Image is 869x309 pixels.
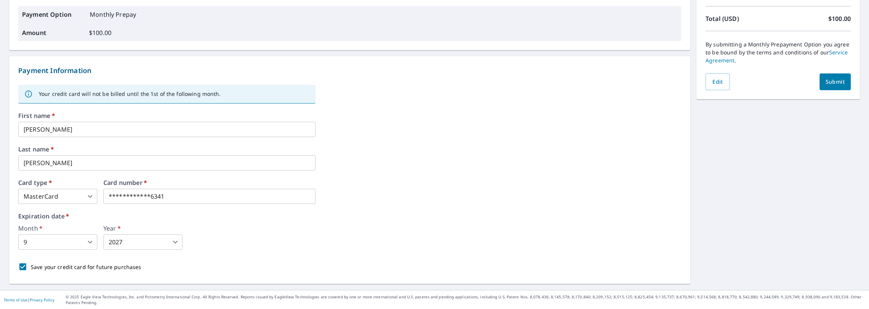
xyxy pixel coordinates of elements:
[706,73,730,90] button: Edit
[18,189,97,204] div: MasterCard
[89,28,111,37] p: $ 100.00
[90,10,136,19] p: Monthly Prepay
[18,180,97,186] label: Card type
[18,213,681,219] label: Expiration date
[30,297,54,303] a: Privacy Policy
[103,234,182,250] div: 2027
[18,234,97,250] div: 9
[706,14,739,23] p: Total (USD)
[18,65,681,76] p: Payment Information
[22,10,71,19] p: Payment Option
[828,14,851,23] p: $ 100.00
[103,180,316,186] label: Card number
[39,91,221,97] p: Your credit card will not be billed until the 1st of the following month.
[820,73,851,90] button: Submit
[706,40,851,64] p: By submitting a Monthly Prepayment Option you agree to be bound by the terms and conditions of our .
[22,28,71,37] p: Amount
[103,225,182,231] label: Year
[18,225,97,231] label: Month
[712,77,724,87] span: Edit
[4,297,27,303] a: Terms of Use
[18,113,681,119] label: First name
[4,298,54,302] p: |
[31,263,141,271] p: Save your credit card for future purchases
[66,294,865,306] p: © 2025 Eagle View Technologies, Inc. and Pictometry International Corp. All Rights Reserved. Repo...
[826,77,845,87] span: Submit
[18,146,681,152] label: Last name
